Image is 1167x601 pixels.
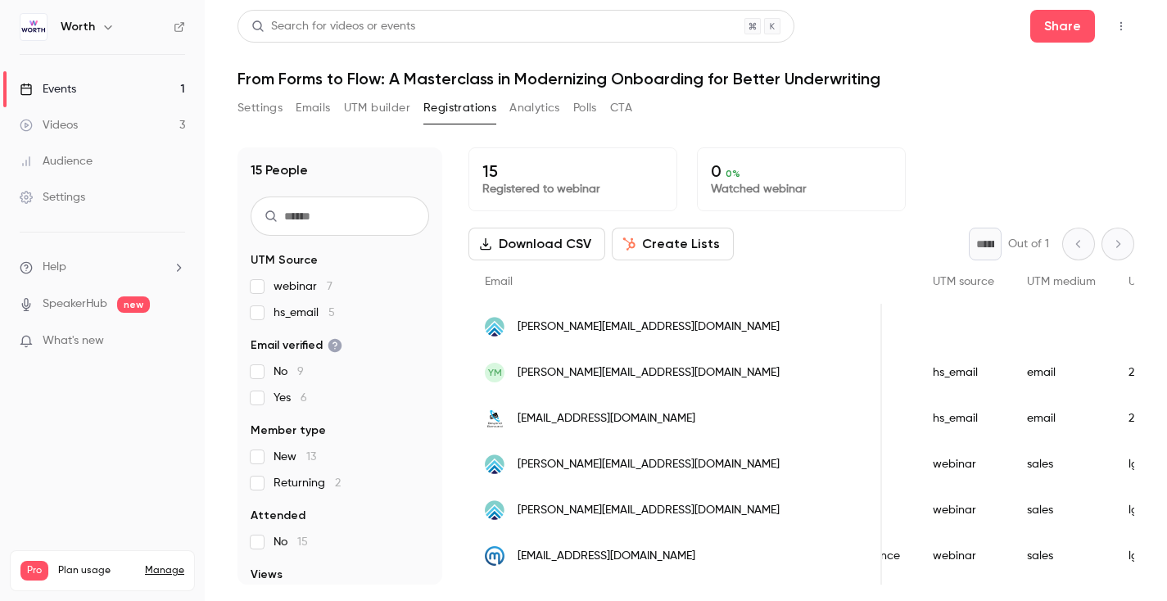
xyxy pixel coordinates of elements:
[468,228,605,260] button: Download CSV
[20,81,76,97] div: Events
[1011,441,1112,487] div: sales
[482,161,663,181] p: 15
[306,451,316,463] span: 13
[485,454,504,474] img: ascentpaymentsolutions.com
[573,95,597,121] button: Polls
[1030,10,1095,43] button: Share
[916,350,1011,395] div: hs_email
[485,500,504,520] img: ascentpaymentsolutions.com
[117,296,150,313] span: new
[274,449,316,465] span: New
[251,337,342,354] span: Email verified
[518,410,695,427] span: [EMAIL_ADDRESS][DOMAIN_NAME]
[145,564,184,577] a: Manage
[43,332,104,350] span: What's new
[251,160,308,180] h1: 15 People
[61,19,95,35] h6: Worth
[344,95,410,121] button: UTM builder
[485,546,504,566] img: monerepay.com
[518,456,780,473] span: [PERSON_NAME][EMAIL_ADDRESS][DOMAIN_NAME]
[274,305,335,321] span: hs_email
[335,477,341,489] span: 2
[518,364,780,382] span: [PERSON_NAME][EMAIL_ADDRESS][DOMAIN_NAME]
[301,392,307,404] span: 6
[20,117,78,133] div: Videos
[488,365,502,380] span: YM
[327,281,332,292] span: 7
[916,395,1011,441] div: hs_email
[711,161,892,181] p: 0
[237,95,283,121] button: Settings
[485,276,513,287] span: Email
[610,95,632,121] button: CTA
[20,14,47,40] img: Worth
[296,95,330,121] button: Emails
[274,475,341,491] span: Returning
[1011,487,1112,533] div: sales
[1011,350,1112,395] div: email
[612,228,734,260] button: Create Lists
[1027,276,1096,287] span: UTM medium
[933,276,994,287] span: UTM source
[251,567,283,583] span: Views
[165,334,185,349] iframe: Noticeable Trigger
[274,390,307,406] span: Yes
[711,181,892,197] p: Watched webinar
[518,502,780,519] span: [PERSON_NAME][EMAIL_ADDRESS][DOMAIN_NAME]
[1008,236,1049,252] p: Out of 1
[251,18,415,35] div: Search for videos or events
[251,508,305,524] span: Attended
[274,364,304,380] span: No
[916,487,1011,533] div: webinar
[423,95,496,121] button: Registrations
[297,536,308,548] span: 15
[916,441,1011,487] div: webinar
[726,168,740,179] span: 0 %
[485,317,504,337] img: ascentpaymentsolutions.com
[1011,533,1112,579] div: sales
[1011,395,1112,441] div: email
[297,366,304,377] span: 9
[518,548,695,565] span: [EMAIL_ADDRESS][DOMAIN_NAME]
[251,423,326,439] span: Member type
[43,296,107,313] a: SpeakerHub
[58,564,135,577] span: Plan usage
[482,181,663,197] p: Registered to webinar
[328,307,335,319] span: 5
[20,189,85,206] div: Settings
[43,259,66,276] span: Help
[274,278,332,295] span: webinar
[274,534,308,550] span: No
[509,95,560,121] button: Analytics
[518,319,780,336] span: [PERSON_NAME][EMAIL_ADDRESS][DOMAIN_NAME]
[20,561,48,581] span: Pro
[237,69,1134,88] h1: From Forms to Flow: A Masterclass in Modernizing Onboarding for Better Underwriting
[485,409,504,428] img: beyondbancard.com
[20,259,185,276] li: help-dropdown-opener
[20,153,93,169] div: Audience
[251,252,318,269] span: UTM Source
[916,533,1011,579] div: webinar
